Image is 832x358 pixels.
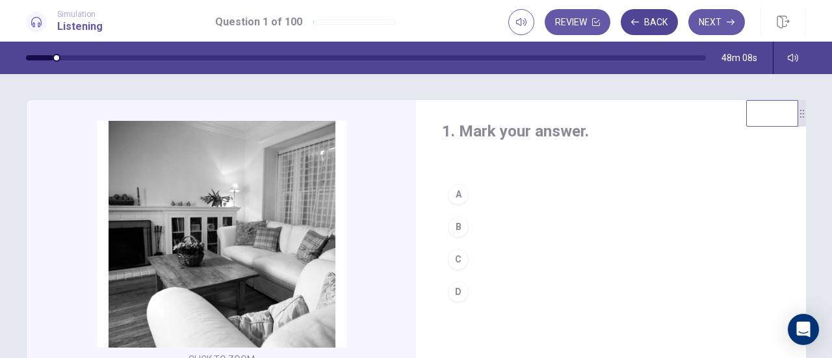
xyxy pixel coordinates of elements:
[442,275,780,308] button: D
[215,14,302,30] h1: Question 1 of 100
[442,243,780,275] button: C
[788,314,819,345] div: Open Intercom Messenger
[448,216,469,237] div: B
[545,9,610,35] button: Review
[57,10,103,19] span: Simulation
[442,211,780,243] button: B
[448,184,469,205] div: A
[57,19,103,34] h1: Listening
[448,249,469,270] div: C
[448,281,469,302] div: D
[688,9,745,35] button: Next
[442,178,780,211] button: A
[721,53,757,63] span: 48m 08s
[442,121,780,142] h4: 1. Mark your answer.
[621,9,678,35] button: Back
